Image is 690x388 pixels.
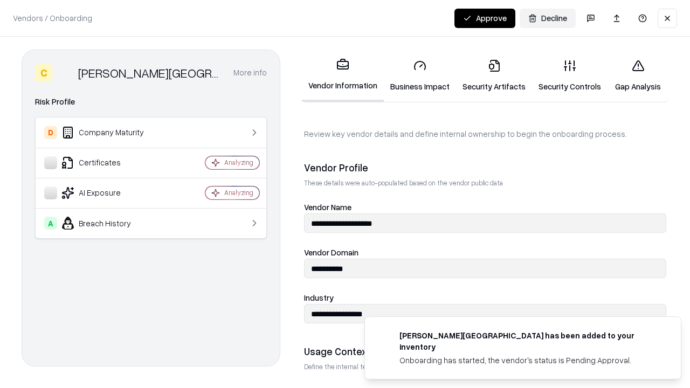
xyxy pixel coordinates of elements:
a: Gap Analysis [608,51,668,101]
button: More info [233,63,267,82]
p: Review key vendor details and define internal ownership to begin the onboarding process. [304,128,666,140]
div: Breach History [44,217,173,230]
p: Vendors / Onboarding [13,12,92,24]
div: Vendor Profile [304,161,666,174]
label: Vendor Name [304,202,351,212]
img: Reichman University [57,64,74,81]
a: Security Artifacts [456,51,532,101]
a: Security Controls [532,51,608,101]
div: A [44,217,57,230]
button: Approve [454,9,515,28]
div: D [44,126,57,139]
a: Business Impact [384,51,456,101]
div: Usage Context [304,345,666,358]
img: runi.ac.il [378,330,391,343]
p: These details were auto-populated based on the vendor public data [304,178,666,188]
div: Certificates [44,156,173,169]
div: Analyzing [224,188,253,197]
p: Define the internal team and reason for using this vendor. This helps assess business relevance a... [304,362,666,371]
label: Vendor Domain [304,247,358,257]
div: Company Maturity [44,126,173,139]
a: Vendor Information [302,50,384,102]
label: Industry [304,293,334,302]
div: Onboarding has started, the vendor's status is Pending Approval. [399,355,655,366]
div: [PERSON_NAME][GEOGRAPHIC_DATA] has been added to your inventory [399,330,655,352]
div: Analyzing [224,158,253,167]
div: Risk Profile [35,95,267,108]
div: AI Exposure [44,186,173,199]
div: [PERSON_NAME][GEOGRAPHIC_DATA] [78,64,220,81]
button: Decline [520,9,576,28]
div: C [35,64,52,81]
